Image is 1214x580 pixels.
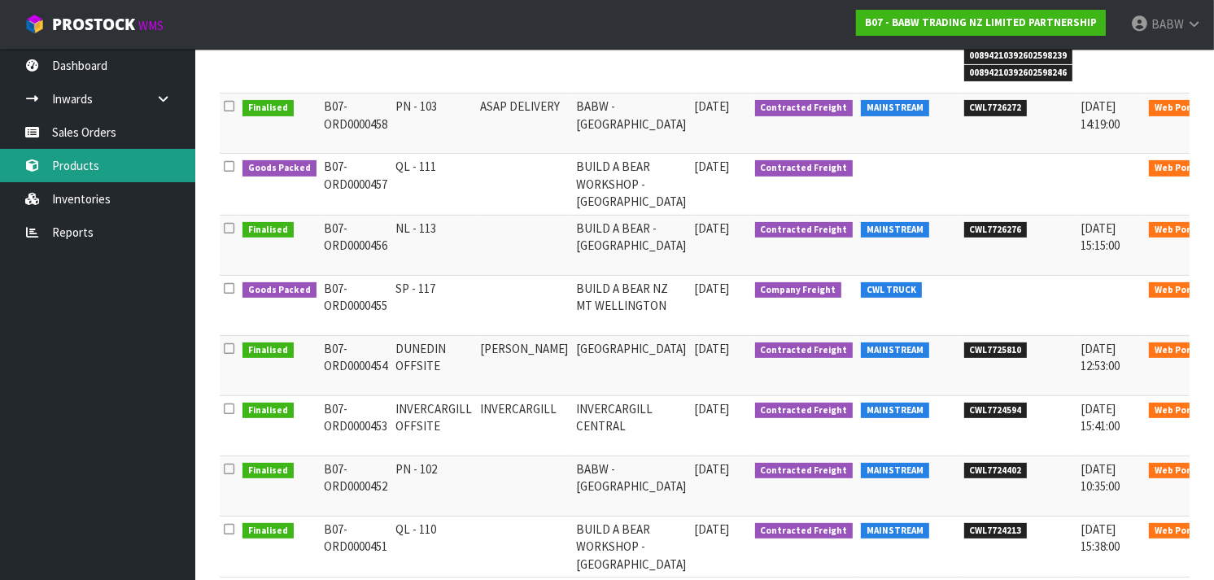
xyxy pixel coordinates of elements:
[1151,16,1184,32] span: BABW
[755,160,854,177] span: Contracted Freight
[321,7,392,94] td: B07-ORD0000459
[755,403,854,419] span: Contracted Freight
[321,275,392,335] td: B07-ORD0000455
[138,18,164,33] small: WMS
[1149,222,1209,238] span: Web Portal
[242,523,294,539] span: Finalised
[1081,401,1120,434] span: [DATE] 15:41:00
[1149,523,1209,539] span: Web Portal
[695,159,730,174] span: [DATE]
[1149,463,1209,479] span: Web Portal
[573,335,691,395] td: [GEOGRAPHIC_DATA]
[755,463,854,479] span: Contracted Freight
[321,94,392,154] td: B07-ORD0000458
[573,516,691,577] td: BUILD A BEAR WORKSHOP - [GEOGRAPHIC_DATA]
[755,282,842,299] span: Company Freight
[392,94,477,154] td: PN - 103
[861,282,922,299] span: CWL TRUCK
[964,222,1028,238] span: CWL7726276
[755,342,854,359] span: Contracted Freight
[477,395,573,456] td: INVERCARGILL
[1149,282,1209,299] span: Web Portal
[1149,100,1209,116] span: Web Portal
[964,403,1028,419] span: CWL7724594
[52,14,135,35] span: ProStock
[573,395,691,456] td: INVERCARGILL CENTRAL
[321,395,392,456] td: B07-ORD0000453
[242,100,294,116] span: Finalised
[861,403,929,419] span: MAINSTREAM
[392,516,477,577] td: QL - 110
[477,335,573,395] td: [PERSON_NAME]
[1081,98,1120,131] span: [DATE] 14:19:00
[573,154,691,215] td: BUILD A BEAR WORKSHOP - [GEOGRAPHIC_DATA]
[1149,160,1209,177] span: Web Portal
[1081,220,1120,253] span: [DATE] 15:15:00
[321,456,392,516] td: B07-ORD0000452
[755,222,854,238] span: Contracted Freight
[695,281,730,296] span: [DATE]
[755,100,854,116] span: Contracted Freight
[242,222,294,238] span: Finalised
[1081,521,1120,554] span: [DATE] 15:38:00
[392,215,477,275] td: NL - 113
[964,48,1073,64] span: 00894210392602598239
[321,154,392,215] td: B07-ORD0000457
[573,7,691,94] td: BABW - TAURANGA CROSSING
[392,456,477,516] td: PN - 102
[964,100,1028,116] span: CWL7726272
[695,521,730,537] span: [DATE]
[573,94,691,154] td: BABW - [GEOGRAPHIC_DATA]
[861,342,929,359] span: MAINSTREAM
[964,65,1073,81] span: 00894210392602598246
[964,342,1028,359] span: CWL7725810
[321,516,392,577] td: B07-ORD0000451
[321,215,392,275] td: B07-ORD0000456
[695,461,730,477] span: [DATE]
[1149,403,1209,419] span: Web Portal
[695,341,730,356] span: [DATE]
[573,215,691,275] td: BUILD A BEAR - [GEOGRAPHIC_DATA]
[392,335,477,395] td: DUNEDIN OFFSITE
[964,523,1028,539] span: CWL7724213
[695,98,730,114] span: [DATE]
[392,275,477,335] td: SP - 117
[755,523,854,539] span: Contracted Freight
[392,395,477,456] td: INVERCARGILL OFFSITE
[1081,341,1120,373] span: [DATE] 12:53:00
[24,14,45,34] img: cube-alt.png
[695,220,730,236] span: [DATE]
[242,463,294,479] span: Finalised
[573,456,691,516] td: BABW - [GEOGRAPHIC_DATA]
[865,15,1097,29] strong: B07 - BABW TRADING NZ LIMITED PARTNERSHIP
[392,7,477,94] td: TC - 101
[242,160,317,177] span: Goods Packed
[477,94,573,154] td: ASAP DELIVERY
[861,523,929,539] span: MAINSTREAM
[695,401,730,416] span: [DATE]
[1149,342,1209,359] span: Web Portal
[242,342,294,359] span: Finalised
[242,282,317,299] span: Goods Packed
[861,463,929,479] span: MAINSTREAM
[242,403,294,419] span: Finalised
[861,100,929,116] span: MAINSTREAM
[861,222,929,238] span: MAINSTREAM
[321,335,392,395] td: B07-ORD0000454
[392,154,477,215] td: QL - 111
[1081,461,1120,494] span: [DATE] 10:35:00
[573,275,691,335] td: BUILD A BEAR NZ MT WELLINGTON
[964,463,1028,479] span: CWL7724402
